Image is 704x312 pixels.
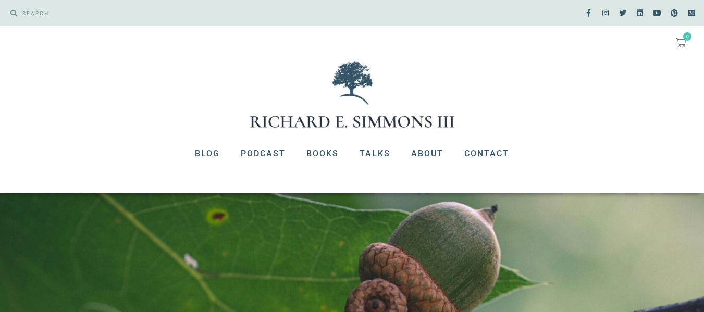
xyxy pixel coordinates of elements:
a: Blog [184,140,230,167]
a: Podcast [230,140,296,167]
a: About [401,140,454,167]
input: SEARCH [17,5,347,21]
a: 0 [663,31,699,54]
a: Books [296,140,349,167]
a: Contact [454,140,520,167]
a: Talks [349,140,401,167]
span: 0 [683,32,691,41]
